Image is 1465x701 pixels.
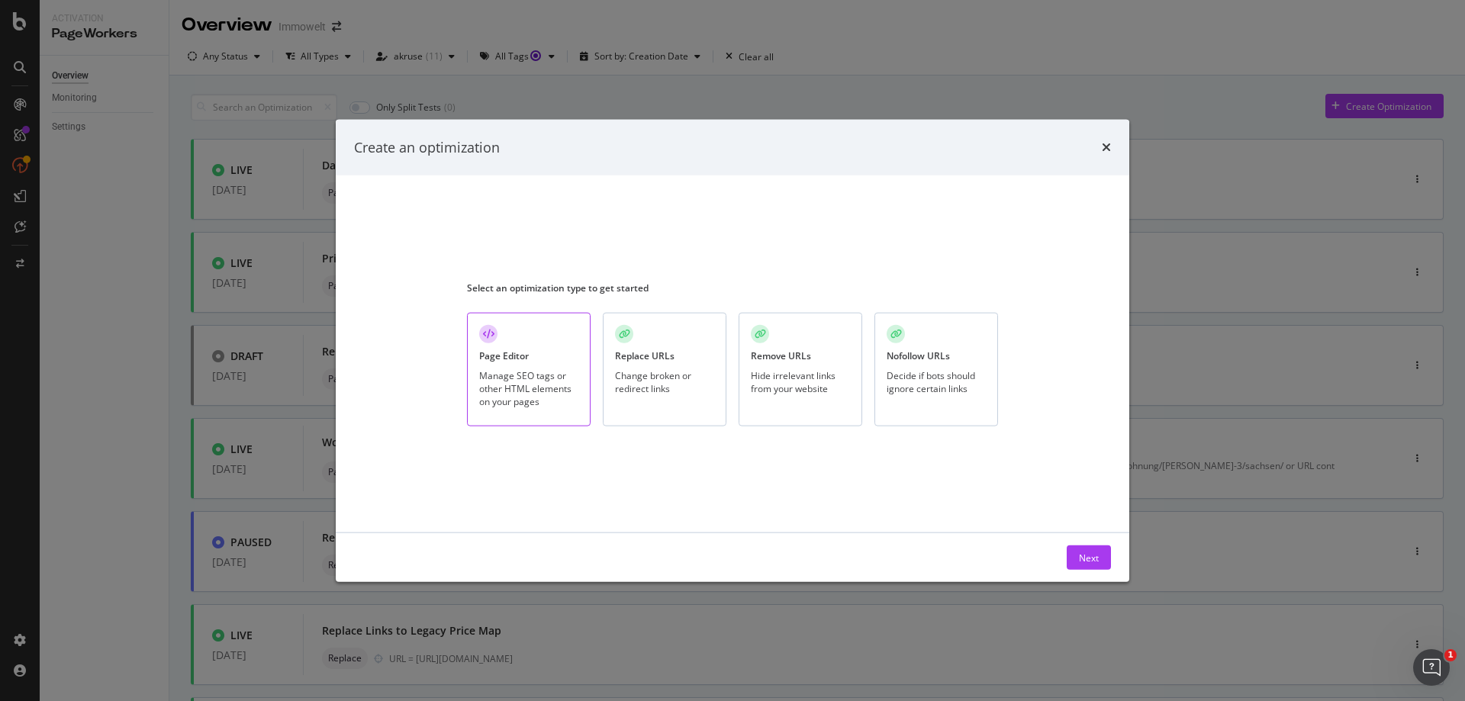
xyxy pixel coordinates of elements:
iframe: Intercom live chat [1413,649,1450,686]
div: Next [1079,551,1099,564]
div: Hide irrelevant links from your website [751,368,850,394]
div: Page Editor [479,349,529,362]
div: Replace URLs [615,349,675,362]
div: Decide if bots should ignore certain links [887,368,986,394]
div: Create an optimization [354,137,500,157]
div: Remove URLs [751,349,811,362]
div: Nofollow URLs [887,349,950,362]
div: Manage SEO tags or other HTML elements on your pages [479,368,578,407]
div: Select an optimization type to get started [467,281,998,294]
span: 1 [1444,649,1457,661]
div: times [1102,137,1111,157]
button: Next [1067,545,1111,570]
div: Change broken or redirect links [615,368,714,394]
div: modal [336,119,1129,582]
